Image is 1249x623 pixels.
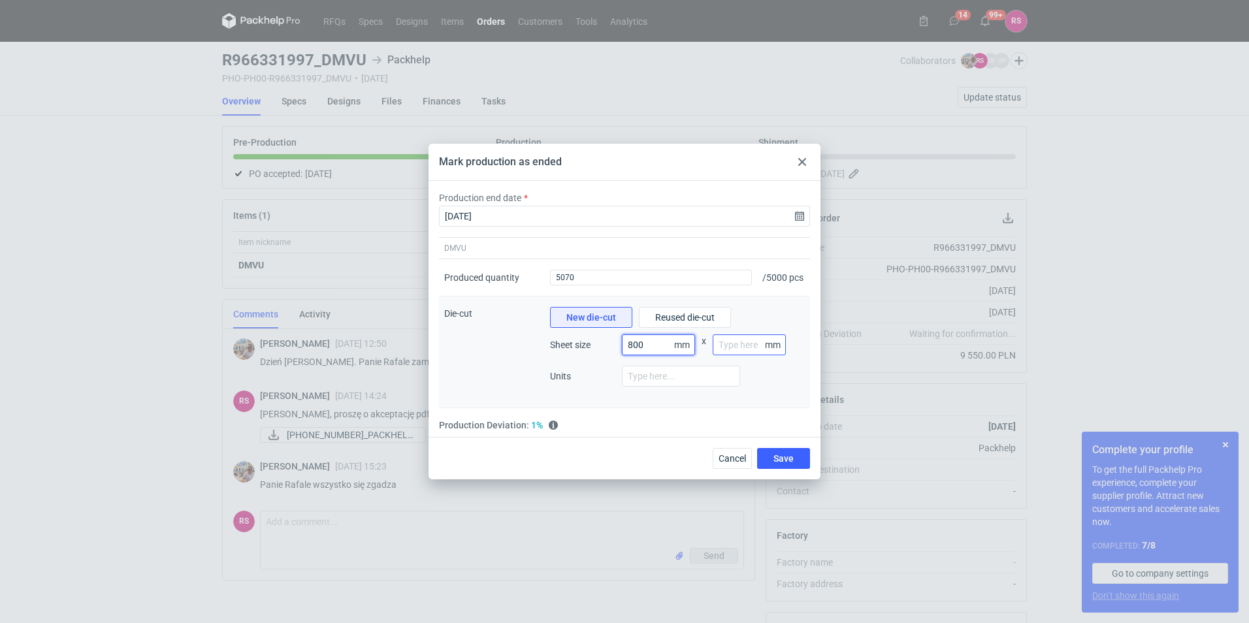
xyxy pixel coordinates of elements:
[444,271,519,284] div: Produced quantity
[439,296,545,408] div: Die-cut
[550,338,615,351] span: Sheet size
[531,419,543,432] span: Excellent
[702,334,706,366] span: x
[713,448,752,469] button: Cancel
[674,340,695,350] p: mm
[622,366,740,387] input: Type here...
[439,155,562,169] div: Mark production as ended
[444,243,466,253] span: DMVU
[719,454,746,463] span: Cancel
[757,448,810,469] button: Save
[622,334,695,355] input: Type here...
[550,370,615,383] span: Units
[713,334,786,355] input: Type here...
[439,191,521,204] label: Production end date
[439,419,810,432] div: Production Deviation:
[773,454,794,463] span: Save
[655,313,715,322] span: Reused die-cut
[757,259,810,296] div: / 5000 pcs
[639,307,731,328] button: Reused die-cut
[566,313,616,322] span: New die-cut
[550,307,632,328] button: New die-cut
[765,340,786,350] p: mm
